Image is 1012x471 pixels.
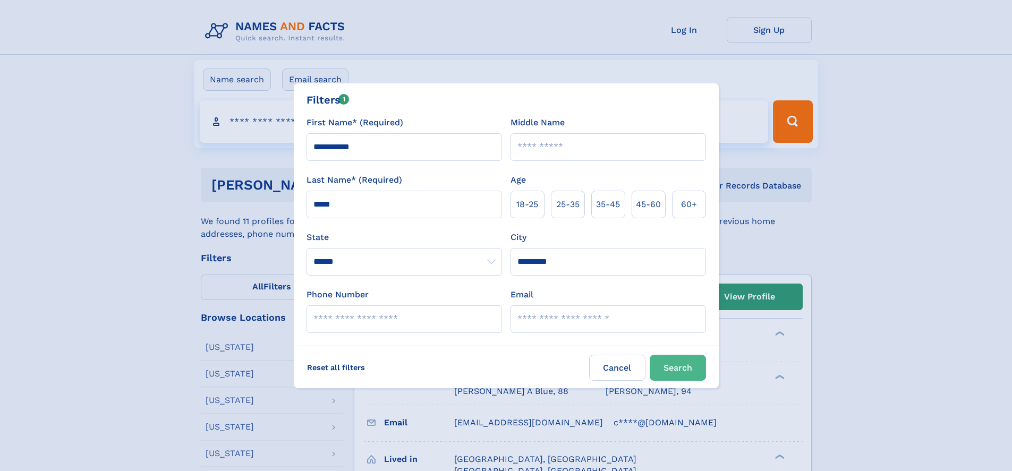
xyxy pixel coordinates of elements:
[511,174,526,186] label: Age
[307,174,402,186] label: Last Name* (Required)
[300,355,372,380] label: Reset all filters
[556,198,580,211] span: 25‑35
[636,198,661,211] span: 45‑60
[516,198,538,211] span: 18‑25
[596,198,620,211] span: 35‑45
[307,116,403,129] label: First Name* (Required)
[307,288,369,301] label: Phone Number
[681,198,697,211] span: 60+
[650,355,706,381] button: Search
[307,231,502,244] label: State
[511,116,565,129] label: Middle Name
[307,92,350,108] div: Filters
[511,288,533,301] label: Email
[589,355,645,381] label: Cancel
[511,231,526,244] label: City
